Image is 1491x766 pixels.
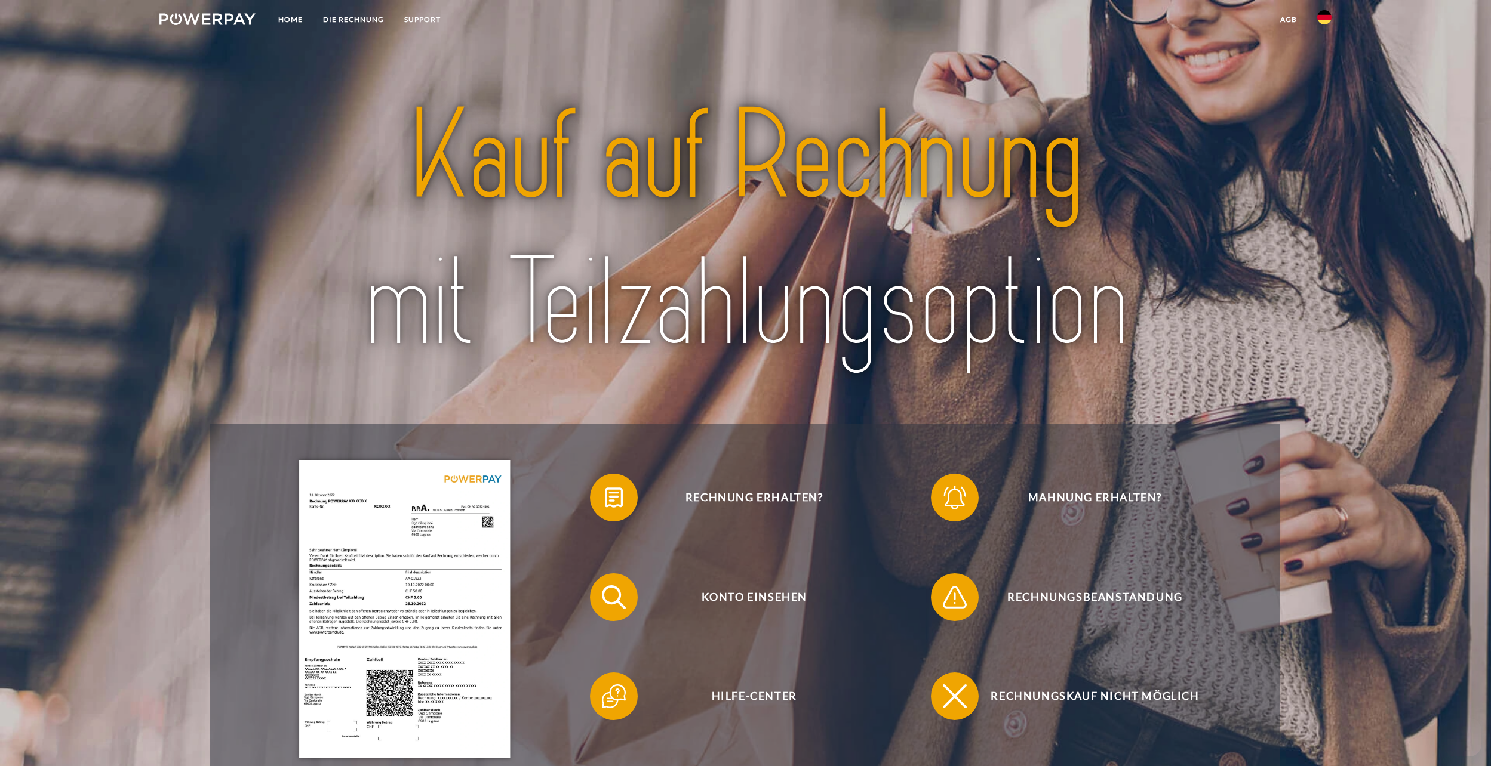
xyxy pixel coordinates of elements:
span: Mahnung erhalten? [949,474,1241,521]
button: Rechnung erhalten? [590,474,900,521]
img: de [1317,10,1332,24]
img: qb_warning.svg [940,582,970,612]
img: qb_help.svg [599,681,629,711]
img: qb_close.svg [940,681,970,711]
button: Rechnungsbeanstandung [931,573,1241,621]
button: Mahnung erhalten? [931,474,1241,521]
img: single_invoice_powerpay_de.jpg [299,460,510,758]
span: Rechnungskauf nicht möglich [949,672,1241,720]
a: Home [268,9,313,30]
button: Konto einsehen [590,573,900,621]
a: SUPPORT [394,9,451,30]
span: Hilfe-Center [608,672,900,720]
img: title-powerpay_de.svg [272,76,1218,384]
img: logo-powerpay-white.svg [159,13,256,25]
a: agb [1270,9,1307,30]
span: Rechnungsbeanstandung [949,573,1241,621]
img: qb_bell.svg [940,483,970,512]
img: qb_bill.svg [599,483,629,512]
a: DIE RECHNUNG [313,9,394,30]
button: Hilfe-Center [590,672,900,720]
span: Rechnung erhalten? [608,474,900,521]
iframe: Schaltfläche zum Öffnen des Messaging-Fensters [1443,718,1481,756]
button: Rechnungskauf nicht möglich [931,672,1241,720]
span: Konto einsehen [608,573,900,621]
img: qb_search.svg [599,582,629,612]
